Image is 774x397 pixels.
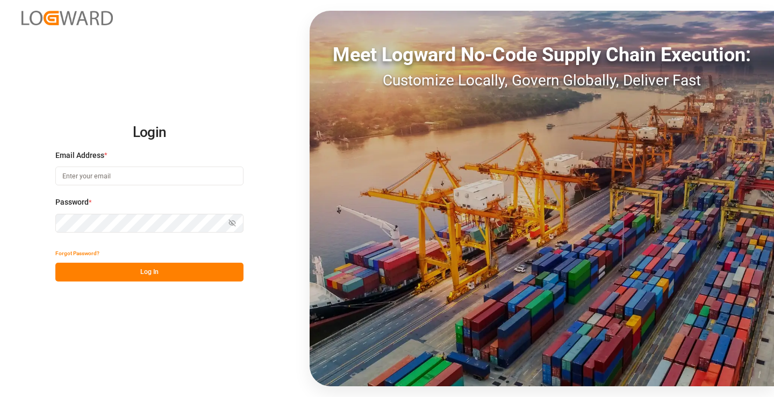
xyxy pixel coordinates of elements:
button: Log In [55,263,243,281]
button: Forgot Password? [55,244,99,263]
img: Logward_new_orange.png [21,11,113,25]
span: Password [55,197,89,208]
div: Customize Locally, Govern Globally, Deliver Fast [310,69,774,92]
div: Meet Logward No-Code Supply Chain Execution: [310,40,774,69]
h2: Login [55,116,243,150]
span: Email Address [55,150,104,161]
input: Enter your email [55,167,243,185]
